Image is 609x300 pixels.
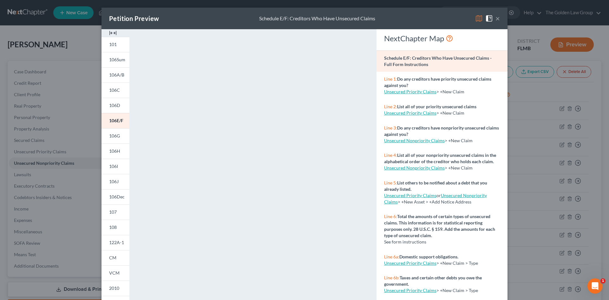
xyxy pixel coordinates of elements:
[109,209,117,215] span: 107
[436,288,478,293] span: > +New Claim > Type
[109,133,120,138] span: 106G
[485,15,493,22] img: help-close-5ba153eb36485ed6c1ea00a893f15db1cb9b99d6cae46e1a8edb6c62d00a1a76.svg
[101,83,129,98] a: 106C
[101,250,129,265] a: CM
[101,265,129,281] a: VCM
[109,87,120,93] span: 106C
[384,239,426,244] span: See form instructions
[384,152,496,164] strong: List all of your nonpriority unsecured claims in the alphabetical order of the creditor who holds...
[109,255,116,260] span: CM
[101,220,129,235] a: 108
[384,110,436,116] a: Unsecured Priority Claims
[384,193,487,204] a: Unsecured Nonpriority Claims
[109,148,120,154] span: 106H
[109,224,117,230] span: 108
[384,125,397,130] span: Line 3:
[384,193,436,198] a: Unsecured Priority Claims
[445,138,473,143] span: > +New Claim
[436,89,464,94] span: > +New Claim
[384,193,487,204] span: > +New Asset > +Add Notice Address
[384,275,400,280] span: Line 6b:
[384,33,500,43] div: NextChapter Map
[384,152,397,158] span: Line 4:
[436,110,464,116] span: > +New Claim
[475,15,483,22] img: map-eea8200ae884c6f1103ae1953ef3d486a96c86aabb227e865a55264e3737af1f.svg
[101,159,129,174] a: 106I
[109,72,124,77] span: 106A/B
[384,254,399,259] span: Line 6a:
[384,55,492,67] strong: Schedule E/F: Creditors Who Have Unsecured Claims - Full Form Instructions
[600,278,606,283] span: 1
[384,193,441,198] span: or
[101,113,129,128] a: 106E/F
[384,125,499,137] strong: Do any creditors have nonpriority unsecured claims against you?
[109,29,117,37] img: expand-e0f6d898513216a626fdd78e52531dac95497ffd26381d4c15ee2fc46db09dca.svg
[495,15,500,22] button: ×
[397,104,476,109] strong: List all of your priority unsecured claims
[109,57,125,62] span: 106Sum
[109,103,120,108] span: 106D
[436,260,478,266] span: > +New Claim > Type
[384,138,445,143] a: Unsecured Nonpriority Claims
[384,180,397,185] span: Line 5:
[384,288,436,293] a: Unsecured Priority Claims
[384,275,482,287] strong: Taxes and certain other debts you owe the government.
[109,270,120,276] span: VCM
[587,278,603,294] iframe: Intercom live chat
[101,37,129,52] a: 101
[101,143,129,159] a: 106H
[384,165,445,170] a: Unsecured Nonpriority Claims
[101,52,129,67] a: 106Sum
[101,67,129,83] a: 106A/B
[109,14,159,23] div: Petition Preview
[109,240,124,245] span: 122A-1
[101,128,129,143] a: 106G
[384,104,397,109] span: Line 2:
[384,260,436,266] a: Unsecured Priority Claims
[109,163,118,169] span: 106I
[384,76,491,88] strong: Do any creditors have priority unsecured claims against you?
[109,42,117,47] span: 101
[384,89,436,94] a: Unsecured Priority Claims
[101,189,129,204] a: 106Dec
[109,179,119,184] span: 106J
[109,285,119,291] span: 2010
[384,76,397,82] span: Line 1:
[101,174,129,189] a: 106J
[384,214,495,238] strong: Total the amounts of certain types of unsecured claims. This information is for statistical repor...
[101,98,129,113] a: 106D
[109,194,125,199] span: 106Dec
[259,15,375,22] div: Schedule E/F: Creditors Who Have Unsecured Claims
[399,254,458,259] strong: Domestic support obligations.
[109,118,123,123] span: 106E/F
[101,204,129,220] a: 107
[445,165,473,170] span: > +New Claim
[101,281,129,296] a: 2010
[384,180,487,192] strong: List others to be notified about a debt that you already listed.
[101,235,129,250] a: 122A-1
[384,214,397,219] span: Line 6:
